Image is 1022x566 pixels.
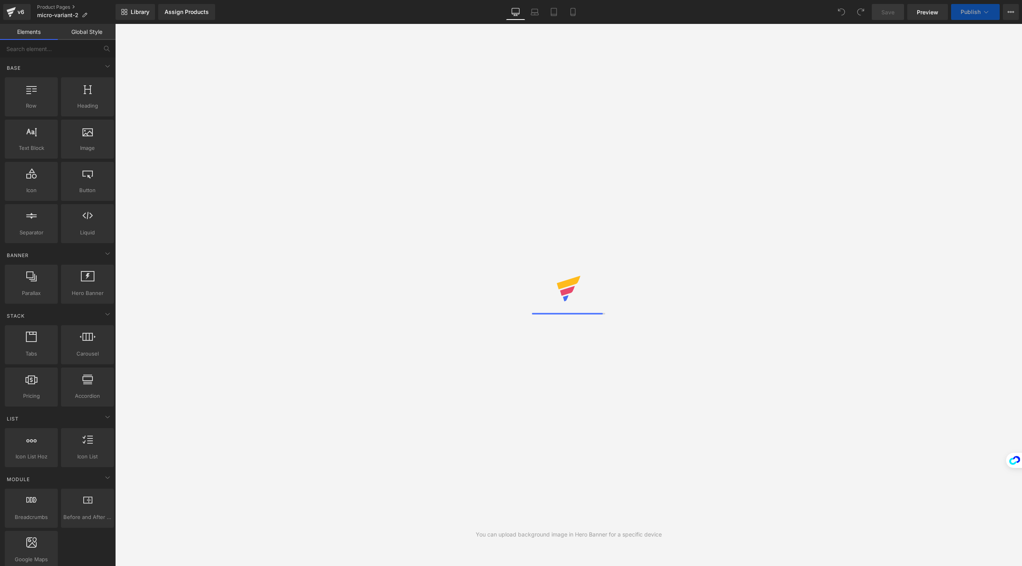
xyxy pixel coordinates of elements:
[563,4,583,20] a: Mobile
[7,186,55,195] span: Icon
[58,24,116,40] a: Global Style
[6,252,29,259] span: Banner
[63,186,112,195] span: Button
[63,392,112,400] span: Accordion
[37,4,116,10] a: Product Pages
[951,4,1000,20] button: Publish
[16,7,26,17] div: v6
[525,4,544,20] a: Laptop
[7,392,55,400] span: Pricing
[63,289,112,297] span: Hero Banner
[7,144,55,152] span: Text Block
[7,102,55,110] span: Row
[63,452,112,461] span: Icon List
[116,4,155,20] a: New Library
[63,102,112,110] span: Heading
[1003,4,1019,20] button: More
[853,4,869,20] button: Redo
[834,4,849,20] button: Undo
[7,289,55,297] span: Parallax
[544,4,563,20] a: Tablet
[63,228,112,237] span: Liquid
[6,415,20,423] span: List
[961,9,981,15] span: Publish
[6,312,26,320] span: Stack
[7,513,55,521] span: Breadcrumbs
[6,476,31,483] span: Module
[506,4,525,20] a: Desktop
[6,64,22,72] span: Base
[131,8,149,16] span: Library
[7,350,55,358] span: Tabs
[907,4,948,20] a: Preview
[7,555,55,564] span: Google Maps
[7,228,55,237] span: Separator
[165,9,209,15] div: Assign Products
[37,12,78,18] span: micro-variant-2
[63,350,112,358] span: Carousel
[476,530,662,539] div: You can upload background image in Hero Banner for a specific device
[63,144,112,152] span: Image
[881,8,894,16] span: Save
[7,452,55,461] span: Icon List Hoz
[63,513,112,521] span: Before and After Images
[3,4,31,20] a: v6
[917,8,938,16] span: Preview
